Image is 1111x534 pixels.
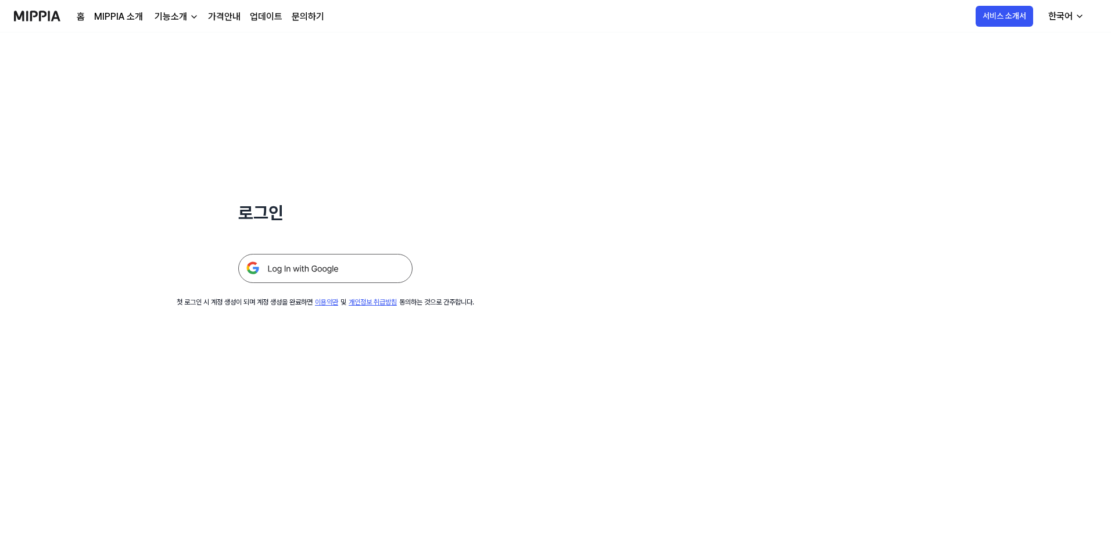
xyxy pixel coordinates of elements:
div: 기능소개 [152,10,189,24]
div: 한국어 [1046,9,1075,23]
div: 첫 로그인 시 계정 생성이 되며 계정 생성을 완료하면 및 동의하는 것으로 간주합니다. [177,297,474,307]
a: MIPPIA 소개 [94,10,143,24]
a: 홈 [77,10,85,24]
a: 가격안내 [208,10,241,24]
button: 기능소개 [152,10,199,24]
a: 개인정보 취급방침 [349,298,397,306]
img: 구글 로그인 버튼 [238,254,413,283]
button: 서비스 소개서 [976,6,1033,27]
button: 한국어 [1039,5,1091,28]
h1: 로그인 [238,200,413,226]
a: 문의하기 [292,10,324,24]
img: down [189,12,199,21]
a: 이용약관 [315,298,338,306]
a: 업데이트 [250,10,282,24]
